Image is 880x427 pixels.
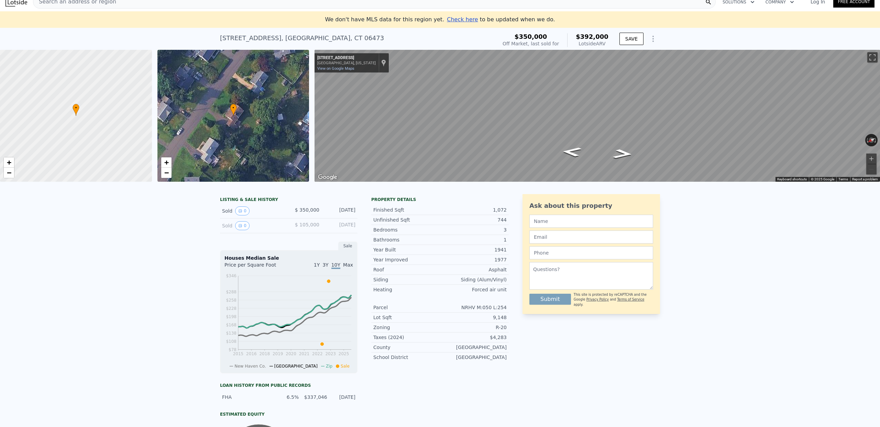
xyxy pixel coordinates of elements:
[226,306,236,311] tspan: $228
[866,154,877,164] button: Zoom in
[646,32,660,46] button: Show Options
[161,168,172,178] a: Zoom out
[164,158,168,167] span: +
[440,344,507,351] div: [GEOGRAPHIC_DATA]
[440,206,507,213] div: 1,072
[338,241,357,250] div: Sale
[4,168,14,178] a: Zoom out
[303,394,327,401] div: $337,046
[440,314,507,321] div: 9,148
[246,351,257,356] tspan: 2016
[316,173,339,182] img: Google
[220,383,357,388] div: Loan history from public records
[7,168,11,177] span: −
[440,236,507,243] div: 1
[226,339,236,344] tspan: $108
[586,297,609,301] a: Privacy Policy
[234,364,266,369] span: New Haven Co.
[164,168,168,177] span: −
[315,50,880,182] div: Map
[576,40,608,47] div: Lotside ARV
[222,394,271,401] div: FHA
[373,276,440,283] div: Siding
[373,304,440,311] div: Parcel
[220,412,357,417] div: Estimated Equity
[777,177,807,182] button: Keyboard shortcuts
[440,226,507,233] div: 3
[7,158,11,167] span: +
[373,216,440,223] div: Unfinished Sqft
[224,255,353,261] div: Houses Median Sale
[373,314,440,321] div: Lot Sqft
[339,351,349,356] tspan: 2025
[295,207,319,213] span: $ 350,000
[605,147,641,161] path: Go Southwest, Highland Dr
[554,145,590,159] path: Go Northeast, Highland Dr
[373,334,440,341] div: Taxes (2024)
[440,276,507,283] div: Siding (Alum/Vinyl)
[865,134,869,146] button: Rotate counterclockwise
[574,292,653,307] div: This site is protected by reCAPTCHA and the Google and apply.
[371,197,509,202] div: Property details
[529,215,653,228] input: Name
[220,197,357,204] div: LISTING & SALE HISTORY
[343,262,353,268] span: Max
[373,324,440,331] div: Zoning
[529,294,571,305] button: Submit
[230,105,237,111] span: •
[529,246,653,259] input: Phone
[222,221,283,230] div: Sold
[867,52,878,63] button: Toggle fullscreen view
[226,331,236,336] tspan: $138
[316,173,339,182] a: Open this area in Google Maps (opens a new window)
[515,33,547,40] span: $350,000
[325,206,355,215] div: [DATE]
[230,104,237,116] div: •
[317,61,376,65] div: [GEOGRAPHIC_DATA], [US_STATE]
[226,323,236,327] tspan: $168
[161,157,172,168] a: Zoom in
[312,351,323,356] tspan: 2022
[274,364,318,369] span: [GEOGRAPHIC_DATA]
[325,15,555,24] div: We don't have MLS data for this region yet.
[373,246,440,253] div: Year Built
[617,297,644,301] a: Terms of Service
[317,66,354,71] a: View on Google Maps
[226,298,236,303] tspan: $258
[373,266,440,273] div: Roof
[226,314,236,319] tspan: $198
[224,261,289,272] div: Price per Square Foot
[226,273,236,278] tspan: $346
[440,324,507,331] div: R-20
[811,177,834,181] span: © 2025 Google
[259,351,270,356] tspan: 2018
[325,351,336,356] tspan: 2023
[273,351,283,356] tspan: 2019
[325,221,355,230] div: [DATE]
[286,351,296,356] tspan: 2020
[317,55,376,61] div: [STREET_ADDRESS]
[326,364,332,369] span: Zip
[299,351,310,356] tspan: 2021
[440,266,507,273] div: Asphalt
[529,201,653,211] div: Ask about this property
[373,206,440,213] div: Finished Sqft
[235,206,250,215] button: View historical data
[222,206,283,215] div: Sold
[838,177,848,181] a: Terms (opens in new tab)
[275,394,299,401] div: 6.5%
[373,344,440,351] div: County
[73,105,79,111] span: •
[529,231,653,244] input: Email
[440,334,507,341] div: $4,283
[447,15,555,24] div: to be updated when we do.
[447,16,478,23] span: Check here
[440,354,507,361] div: [GEOGRAPHIC_DATA]
[373,354,440,361] div: School District
[440,304,507,311] div: NRHV M:050 L:254
[226,290,236,294] tspan: $288
[233,351,244,356] tspan: 2015
[4,157,14,168] a: Zoom in
[576,33,608,40] span: $392,000
[295,222,319,227] span: $ 105,000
